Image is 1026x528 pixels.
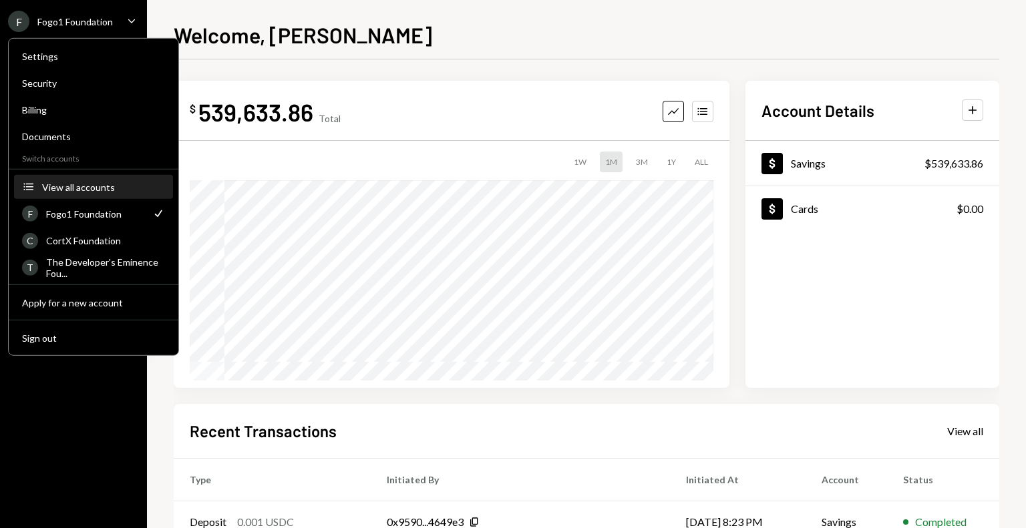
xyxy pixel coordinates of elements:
[791,202,818,215] div: Cards
[689,152,713,172] div: ALL
[174,458,371,501] th: Type
[319,113,341,124] div: Total
[761,99,874,121] h2: Account Details
[8,11,29,32] div: F
[14,44,173,68] a: Settings
[37,16,113,27] div: Fogo1 Foundation
[42,181,165,192] div: View all accounts
[9,151,178,164] div: Switch accounts
[670,458,805,501] th: Initiated At
[791,157,826,170] div: Savings
[957,201,983,217] div: $0.00
[22,51,165,62] div: Settings
[22,206,38,222] div: F
[46,256,165,278] div: The Developer's Eminence Fou...
[371,458,670,501] th: Initiated By
[631,152,653,172] div: 3M
[14,326,173,350] button: Sign out
[22,232,38,248] div: C
[22,77,165,89] div: Security
[22,104,165,115] div: Billing
[14,124,173,148] a: Documents
[806,458,887,501] th: Account
[46,208,144,219] div: Fogo1 Foundation
[22,332,165,343] div: Sign out
[745,141,999,186] a: Savings$539,633.86
[14,71,173,95] a: Security
[887,458,999,501] th: Status
[14,291,173,315] button: Apply for a new account
[600,152,623,172] div: 1M
[190,420,337,442] h2: Recent Transactions
[947,425,983,438] div: View all
[947,423,983,438] a: View all
[198,97,313,127] div: 539,633.86
[745,186,999,231] a: Cards$0.00
[190,102,196,115] div: $
[22,259,38,275] div: T
[22,131,165,142] div: Documents
[14,255,173,279] a: TThe Developer's Eminence Fou...
[14,176,173,200] button: View all accounts
[661,152,681,172] div: 1Y
[14,228,173,252] a: CCortX Foundation
[14,97,173,121] a: Billing
[924,156,983,172] div: $539,633.86
[568,152,592,172] div: 1W
[46,235,165,246] div: CortX Foundation
[22,296,165,308] div: Apply for a new account
[174,21,432,48] h1: Welcome, [PERSON_NAME]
